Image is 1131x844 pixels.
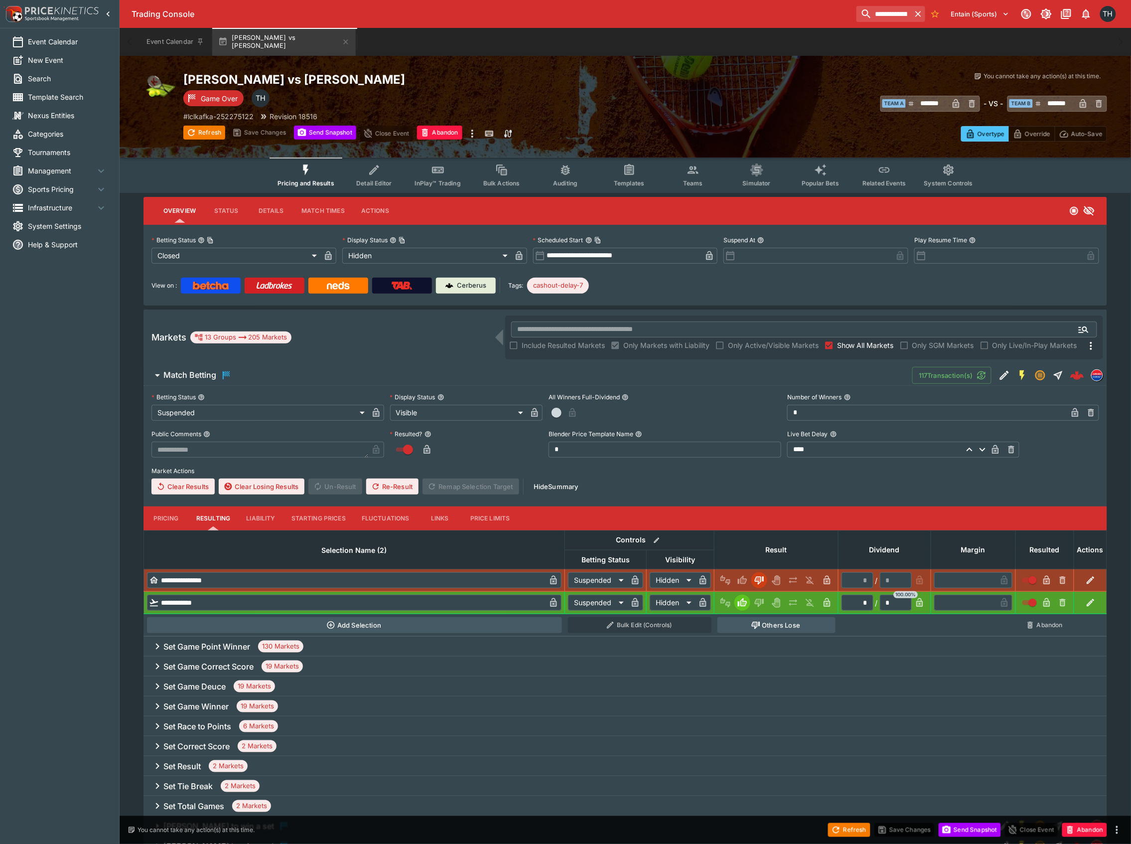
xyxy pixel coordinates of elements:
[527,278,589,294] div: Betting Target: cerberus
[151,479,215,495] button: Clear Results
[912,340,974,350] span: Only SGM Markets
[143,506,188,530] button: Pricing
[768,572,784,588] button: Void
[28,239,107,250] span: Help & Support
[293,199,353,223] button: Match Times
[969,237,976,244] button: Play Resume Time
[743,179,771,187] span: Simulator
[1100,6,1116,22] div: Todd Henderson
[437,394,444,401] button: Display Status
[356,179,392,187] span: Detail Editor
[1070,368,1084,382] div: 0a6999c3-d7bd-4f9d-9f7e-de136f14bbda
[1070,368,1084,382] img: logo-cerberus--red.svg
[623,340,709,350] span: Only Markets with Liability
[163,701,229,712] h6: Set Game Winner
[751,572,767,588] button: Lose
[839,530,931,569] th: Dividend
[28,110,107,121] span: Nexus Entities
[219,479,304,495] button: Clear Losing Results
[270,158,981,193] div: Event type filters
[1062,823,1107,837] button: Abandon
[992,340,1077,350] span: Only Live/In-Play Markets
[28,166,95,176] span: Management
[549,430,633,438] p: Blender Price Template Name
[151,236,196,244] p: Betting Status
[262,662,303,672] span: 19 Markets
[28,147,107,158] span: Tournaments
[294,126,356,140] button: Send Snapshot
[1074,530,1107,569] th: Actions
[28,73,107,84] span: Search
[141,28,210,56] button: Event Calendar
[188,506,238,530] button: Resulting
[1097,3,1119,25] button: Todd Henderson
[1019,617,1071,633] button: Abandon
[837,340,894,350] span: Show All Markets
[528,479,584,495] button: HideSummary
[650,572,695,588] div: Hidden
[354,506,418,530] button: Fluctuations
[961,126,1009,142] button: Overtype
[785,595,801,611] button: Push
[342,248,511,264] div: Hidden
[163,801,224,812] h6: Set Total Games
[1037,5,1055,23] button: Toggle light/dark mode
[1069,206,1079,216] svg: Closed
[151,332,186,343] h5: Markets
[924,179,973,187] span: System Controls
[1025,129,1050,139] p: Override
[939,823,1001,837] button: Send Snapshot
[457,281,487,291] p: Cerberus
[1092,370,1103,381] img: lclkafka
[390,393,435,401] p: Display Status
[239,721,278,731] span: 6 Markets
[757,237,764,244] button: Suspend At
[204,199,249,223] button: Status
[390,405,527,421] div: Visible
[1009,99,1033,108] span: Team B
[522,340,605,350] span: Include Resulted Markets
[252,89,270,107] div: Todd Henderson
[1071,129,1103,139] p: Auto-Save
[914,236,967,244] p: Play Resume Time
[931,530,1016,569] th: Margin
[650,534,663,547] button: Bulk edit
[549,393,620,401] p: All Winners Full-Dividend
[802,572,818,588] button: Eliminated In Play
[151,248,320,264] div: Closed
[1085,340,1097,352] svg: More
[25,7,99,14] img: PriceKinetics
[155,199,204,223] button: Overview
[283,506,354,530] button: Starting Prices
[856,6,911,22] input: search
[751,595,767,611] button: Lose
[734,595,750,611] button: Win
[278,179,334,187] span: Pricing and Results
[565,530,714,550] th: Controls
[163,781,213,792] h6: Set Tie Break
[390,430,423,438] p: Resulted?
[830,431,837,438] button: Live Bet Delay
[568,617,711,633] button: Bulk Edit (Controls)
[717,572,733,588] button: Not Set
[234,681,275,691] span: 19 Markets
[163,370,216,380] h6: Match Betting
[894,591,918,598] span: 100.00%
[390,237,397,244] button: Display StatusCopy To Clipboard
[466,126,478,142] button: more
[844,394,851,401] button: Number of Winners
[207,237,214,244] button: Copy To Clipboard
[308,479,362,495] span: Un-Result
[1075,321,1093,338] button: Open
[1057,5,1075,23] button: Documentation
[163,642,250,652] h6: Set Game Point Winner
[961,126,1107,142] div: Start From
[1083,205,1095,217] svg: Hidden
[714,530,839,569] th: Result
[198,394,205,401] button: Betting Status
[927,6,943,22] button: No Bookmarks
[353,199,398,223] button: Actions
[683,179,703,187] span: Teams
[717,595,733,611] button: Not Set
[875,598,878,608] div: /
